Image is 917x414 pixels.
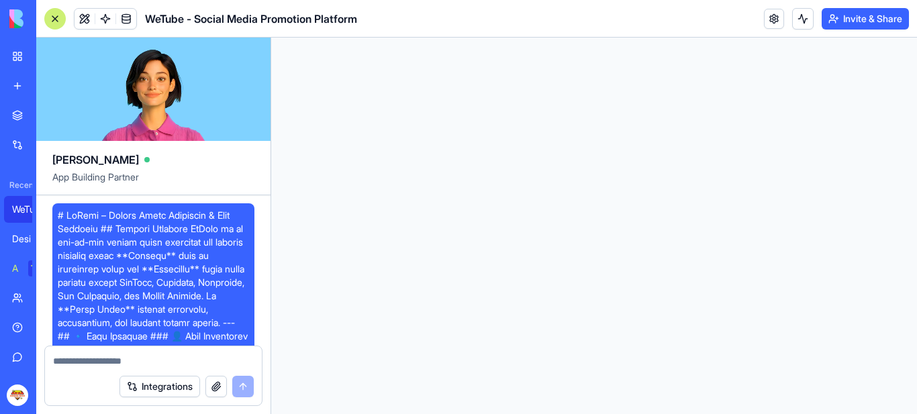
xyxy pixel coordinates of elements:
span: WeTube - Social Media Promotion Platform [145,11,357,27]
img: ACg8ocK3jskyvqOsD0Dv9R1WoNvS-4GTW4pdPMWyvezEDLcBWutRAp8=s96-c [7,384,28,406]
a: WeTube - Social Media Promotion Platform [4,196,58,223]
span: [PERSON_NAME] [52,152,139,168]
div: AI Logo Generator [12,262,19,275]
div: TRY [28,260,50,276]
a: AI Logo GeneratorTRY [4,255,58,282]
button: Integrations [119,376,200,397]
span: App Building Partner [52,170,254,195]
div: Desi Didi Mart [12,232,50,246]
button: Invite & Share [822,8,909,30]
span: Recent [4,180,32,191]
img: logo [9,9,93,28]
div: WeTube - Social Media Promotion Platform [12,203,50,216]
a: Desi Didi Mart [4,225,58,252]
